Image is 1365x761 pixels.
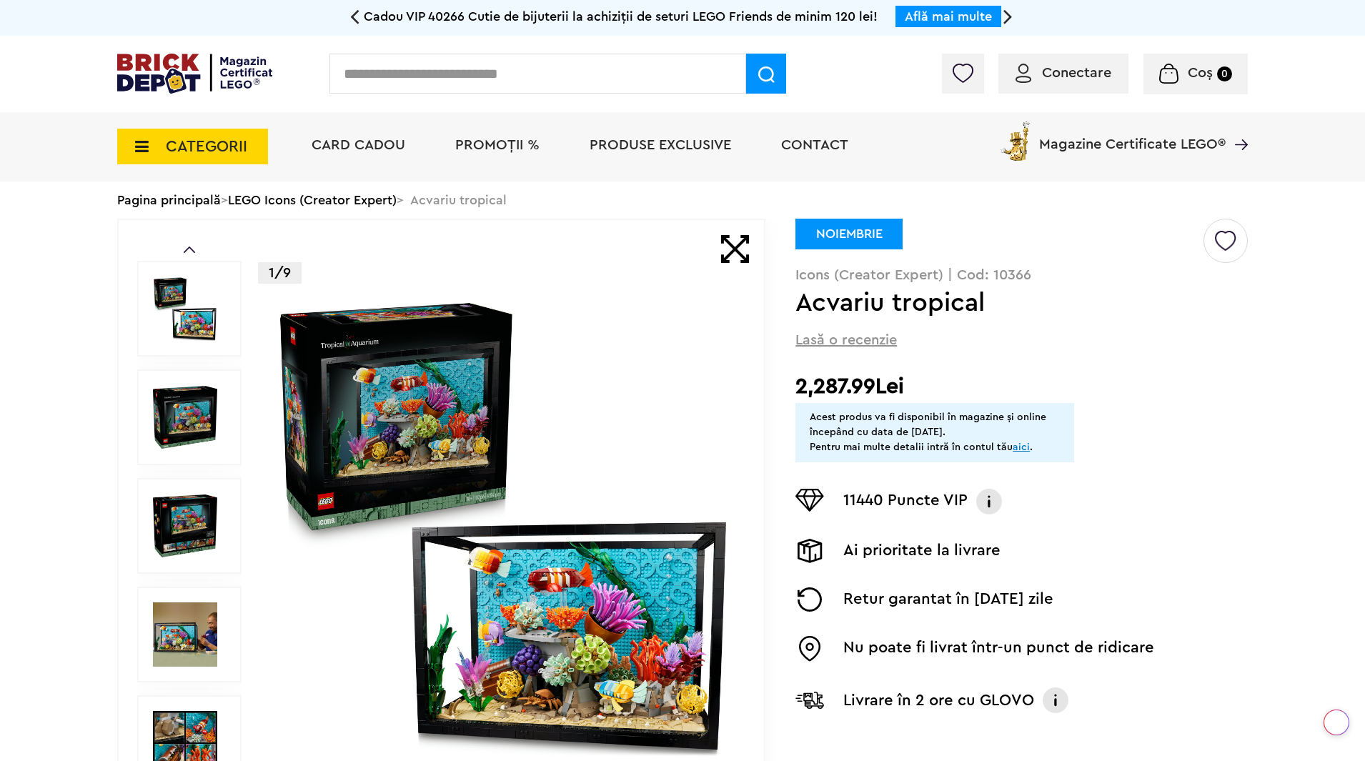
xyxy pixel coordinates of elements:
span: Lasă o recenzie [795,330,897,350]
img: Info livrare cu GLOVO [1041,686,1070,715]
span: Coș [1188,66,1213,80]
small: 0 [1217,66,1232,81]
p: 1/9 [258,262,302,284]
p: 11440 Puncte VIP [843,489,968,514]
p: Livrare în 2 ore cu GLOVO [843,689,1034,712]
span: Magazine Certificate LEGO® [1039,119,1226,151]
img: Acvariu tropical LEGO 10366 [153,494,217,558]
a: Magazine Certificate LEGO® [1226,119,1248,133]
a: Prev [184,247,195,253]
a: Pagina principală [117,194,221,207]
span: CATEGORII [166,139,247,154]
p: Ai prioritate la livrare [843,539,1001,563]
img: Acvariu tropical [153,277,217,341]
img: Acvariu tropical [273,296,733,756]
a: LEGO Icons (Creator Expert) [228,194,397,207]
a: aici [1013,442,1030,452]
span: Conectare [1042,66,1111,80]
img: Seturi Lego Acvariu tropical [153,602,217,667]
img: Info VIP [975,489,1003,514]
img: Easybox [795,636,824,662]
a: Card Cadou [312,138,405,152]
img: Livrare [795,539,824,563]
p: Icons (Creator Expert) | Cod: 10366 [795,268,1248,282]
h2: 2,287.99Lei [795,374,1248,399]
div: > > Acvariu tropical [117,181,1248,219]
img: Acvariu tropical [153,385,217,449]
div: NOIEMBRIE [795,219,903,249]
a: PROMOȚII % [455,138,540,152]
a: Conectare [1016,66,1111,80]
div: Acest produs va fi disponibil în magazine și online începând cu data de [DATE]. Pentru mai multe ... [810,410,1060,455]
img: Returnare [795,587,824,612]
a: Produse exclusive [590,138,731,152]
a: Contact [781,138,848,152]
a: Află mai multe [905,10,992,23]
img: Livrare Glovo [795,691,824,709]
p: Nu poate fi livrat într-un punct de ridicare [843,636,1154,662]
img: Puncte VIP [795,489,824,512]
span: Cadou VIP 40266 Cutie de bijuterii la achiziții de seturi LEGO Friends de minim 120 lei! [364,10,878,23]
h1: Acvariu tropical [795,290,1201,316]
p: Retur garantat în [DATE] zile [843,587,1053,612]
